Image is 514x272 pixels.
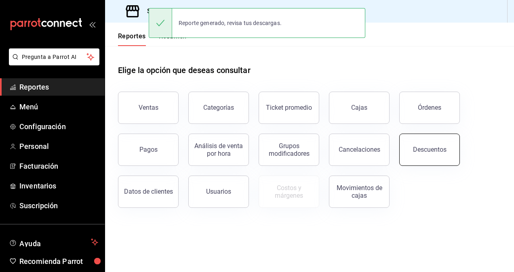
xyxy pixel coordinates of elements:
[188,176,249,208] button: Usuarios
[19,256,98,267] span: Recomienda Parrot
[339,146,380,153] div: Cancelaciones
[188,92,249,124] button: Categorías
[6,59,99,67] a: Pregunta a Parrot AI
[206,188,231,195] div: Usuarios
[399,92,460,124] button: Órdenes
[19,180,98,191] span: Inventarios
[172,14,288,32] div: Reporte generado, revisa tus descargas.
[118,134,179,166] button: Pagos
[259,176,319,208] button: Contrata inventarios para ver este reporte
[266,104,312,111] div: Ticket promedio
[264,184,314,199] div: Costos y márgenes
[89,21,95,27] button: open_drawer_menu
[19,200,98,211] span: Suscripción
[19,161,98,172] span: Facturación
[19,82,98,92] span: Reportes
[9,48,99,65] button: Pregunta a Parrot AI
[203,104,234,111] div: Categorías
[118,64,251,76] h1: Elige la opción que deseas consultar
[19,101,98,112] span: Menú
[188,134,249,166] button: Análisis de venta por hora
[351,104,367,111] div: Cajas
[264,142,314,157] div: Grupos modificadores
[19,141,98,152] span: Personal
[118,32,146,46] button: Reportes
[194,142,244,157] div: Análisis de venta por hora
[413,146,447,153] div: Descuentos
[139,146,158,153] div: Pagos
[259,134,319,166] button: Grupos modificadores
[418,104,441,111] div: Órdenes
[22,53,87,61] span: Pregunta a Parrot AI
[259,92,319,124] button: Ticket promedio
[118,32,187,46] div: navigation tabs
[141,6,234,16] h3: Sucursal: Clavadito (Calzada)
[124,188,173,195] div: Datos de clientes
[399,134,460,166] button: Descuentos
[19,237,88,247] span: Ayuda
[118,176,179,208] button: Datos de clientes
[329,92,390,124] button: Cajas
[329,176,390,208] button: Movimientos de cajas
[118,92,179,124] button: Ventas
[139,104,158,111] div: Ventas
[329,134,390,166] button: Cancelaciones
[19,121,98,132] span: Configuración
[334,184,384,199] div: Movimientos de cajas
